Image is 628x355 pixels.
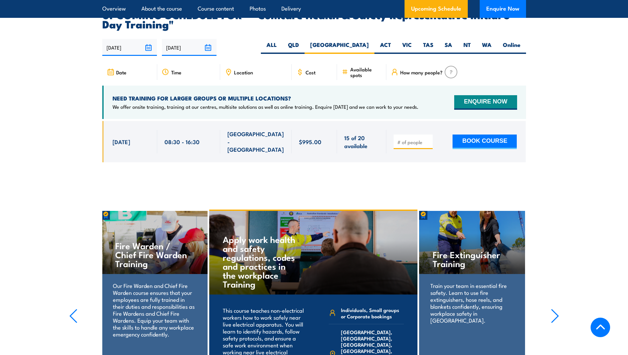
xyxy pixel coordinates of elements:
label: ACT [374,41,397,54]
span: Individuals, Small groups or Corporate bookings [341,307,404,319]
h4: Fire Warden / Chief Fire Warden Training [115,241,194,268]
label: TAS [417,41,439,54]
p: Our Fire Warden and Chief Fire Warden course ensures that your employees are fully trained in the... [113,282,196,337]
label: Online [497,41,526,54]
span: [DATE] [113,138,130,145]
span: How many people? [400,69,443,75]
label: [GEOGRAPHIC_DATA] [305,41,374,54]
span: 08:30 - 16:30 [165,138,200,145]
label: WA [476,41,497,54]
span: Date [116,69,126,75]
h4: NEED TRAINING FOR LARGER GROUPS OR MULTIPLE LOCATIONS? [113,95,418,102]
input: To date [162,39,217,56]
h2: UPCOMING SCHEDULE FOR - "Comcare Health & Safety Representative Initial 5 Day Training" [102,10,526,28]
span: Available spots [350,66,382,78]
button: BOOK COURSE [453,135,517,149]
p: We offer onsite training, training at our centres, multisite solutions as well as online training... [113,103,418,110]
h4: Apply work health and safety regulations, codes and practices in the workplace Training [223,235,301,288]
p: Train your team in essential fire safety. Learn to use fire extinguishers, hose reels, and blanke... [430,282,513,324]
span: Location [234,69,253,75]
label: ALL [261,41,282,54]
span: Cost [306,69,315,75]
span: 15 of 20 available [344,134,379,149]
input: # of people [397,139,430,145]
span: [GEOGRAPHIC_DATA] - [GEOGRAPHIC_DATA] [227,130,284,153]
span: $995.00 [299,138,321,145]
label: SA [439,41,458,54]
label: VIC [397,41,417,54]
h4: Fire Extinguisher Training [433,250,511,268]
span: Time [171,69,181,75]
button: ENQUIRE NOW [454,95,517,110]
label: QLD [282,41,305,54]
input: From date [102,39,157,56]
label: NT [458,41,476,54]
